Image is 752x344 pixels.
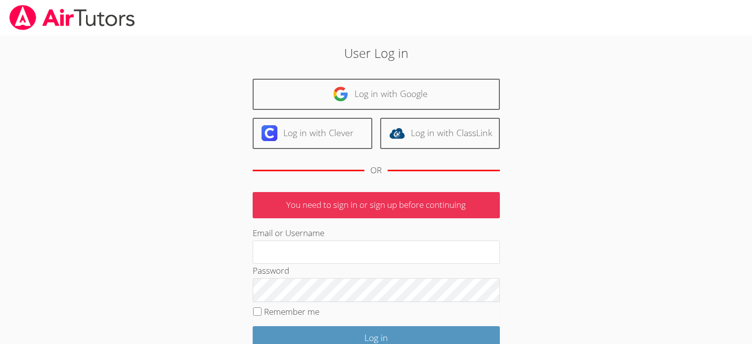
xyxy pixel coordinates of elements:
img: airtutors_banner-c4298cdbf04f3fff15de1276eac7730deb9818008684d7c2e4769d2f7ddbe033.png [8,5,136,30]
h2: User Log in [173,44,579,62]
a: Log in with Google [253,79,500,110]
img: google-logo-50288ca7cdecda66e5e0955fdab243c47b7ad437acaf1139b6f446037453330a.svg [333,86,349,102]
img: clever-logo-6eab21bc6e7a338710f1a6ff85c0baf02591cd810cc4098c63d3a4b26e2feb20.svg [262,125,277,141]
p: You need to sign in or sign up before continuing [253,192,500,218]
label: Password [253,265,289,276]
label: Email or Username [253,227,324,239]
div: OR [370,163,382,178]
a: Log in with ClassLink [380,118,500,149]
label: Remember me [264,306,319,317]
img: classlink-logo-d6bb404cc1216ec64c9a2012d9dc4662098be43eaf13dc465df04b49fa7ab582.svg [389,125,405,141]
a: Log in with Clever [253,118,372,149]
